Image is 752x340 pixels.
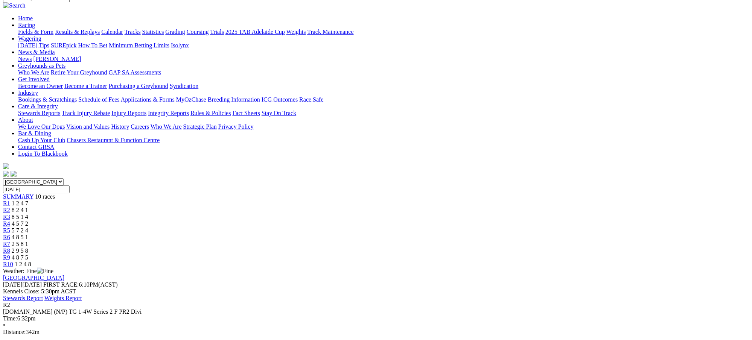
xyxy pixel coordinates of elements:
a: Cash Up Your Club [18,137,65,143]
a: Careers [131,123,149,130]
a: Fact Sheets [233,110,260,116]
span: R7 [3,241,10,247]
a: R4 [3,220,10,227]
a: Isolynx [171,42,189,49]
div: Care & Integrity [18,110,749,117]
a: Who We Are [151,123,182,130]
a: Tracks [125,29,141,35]
a: Fields & Form [18,29,53,35]
a: R1 [3,200,10,206]
span: R3 [3,214,10,220]
div: Wagering [18,42,749,49]
a: [GEOGRAPHIC_DATA] [3,275,64,281]
a: News & Media [18,49,55,55]
span: • [3,322,5,328]
a: Integrity Reports [148,110,189,116]
span: [DATE] [3,281,23,288]
a: Bookings & Scratchings [18,96,77,103]
a: Purchasing a Greyhound [109,83,168,89]
a: R2 [3,207,10,213]
a: MyOzChase [176,96,206,103]
a: R8 [3,247,10,254]
a: Trials [210,29,224,35]
span: 2 9 5 8 [12,247,28,254]
a: Who We Are [18,69,49,76]
span: 6:10PM(ACST) [43,281,118,288]
a: Stay On Track [262,110,296,116]
span: 1 2 4 8 [15,261,31,267]
a: Privacy Policy [218,123,254,130]
div: Get Involved [18,83,749,90]
div: 342m [3,329,749,335]
a: Racing [18,22,35,28]
a: Track Maintenance [307,29,354,35]
span: R2 [3,302,10,308]
a: Contact GRSA [18,144,54,150]
span: 5 7 2 4 [12,227,28,234]
a: Track Injury Rebate [62,110,110,116]
a: R5 [3,227,10,234]
a: Syndication [170,83,198,89]
span: 10 races [35,193,55,200]
a: Statistics [142,29,164,35]
a: News [18,56,32,62]
img: Fine [37,268,53,275]
a: Breeding Information [208,96,260,103]
a: R10 [3,261,13,267]
a: R9 [3,254,10,261]
div: Industry [18,96,749,103]
span: 4 8 5 1 [12,234,28,240]
a: Applications & Forms [121,96,175,103]
a: GAP SA Assessments [109,69,161,76]
div: Kennels Close: 5:30pm ACST [3,288,749,295]
a: Login To Blackbook [18,150,68,157]
a: Care & Integrity [18,103,58,109]
a: Weights [286,29,306,35]
div: About [18,123,749,130]
div: [DOMAIN_NAME] (N/P) TG 1-4W Series 2 F PR2 Divi [3,308,749,315]
a: SUREpick [51,42,76,49]
a: Get Involved [18,76,50,82]
a: [DATE] Tips [18,42,49,49]
a: Stewards Report [3,295,43,301]
a: Wagering [18,35,41,42]
a: SUMMARY [3,193,33,200]
a: Injury Reports [111,110,146,116]
a: Race Safe [299,96,323,103]
a: Rules & Policies [190,110,231,116]
div: Greyhounds as Pets [18,69,749,76]
a: Minimum Betting Limits [109,42,169,49]
a: Weights Report [44,295,82,301]
a: We Love Our Dogs [18,123,65,130]
span: Time: [3,315,17,322]
div: Bar & Dining [18,137,749,144]
a: Stewards Reports [18,110,60,116]
a: Calendar [101,29,123,35]
span: 8 5 1 4 [12,214,28,220]
a: History [111,123,129,130]
a: Grading [166,29,185,35]
a: Industry [18,90,38,96]
a: R6 [3,234,10,240]
a: Vision and Values [66,123,110,130]
span: FIRST RACE: [43,281,79,288]
a: Become an Owner [18,83,63,89]
span: 2 5 8 1 [12,241,28,247]
span: 4 8 7 5 [12,254,28,261]
a: Schedule of Fees [78,96,119,103]
span: 8 2 4 1 [12,207,28,213]
a: Become a Trainer [64,83,107,89]
img: logo-grsa-white.png [3,163,9,169]
div: 6:32pm [3,315,749,322]
a: [PERSON_NAME] [33,56,81,62]
div: Racing [18,29,749,35]
input: Select date [3,185,70,193]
